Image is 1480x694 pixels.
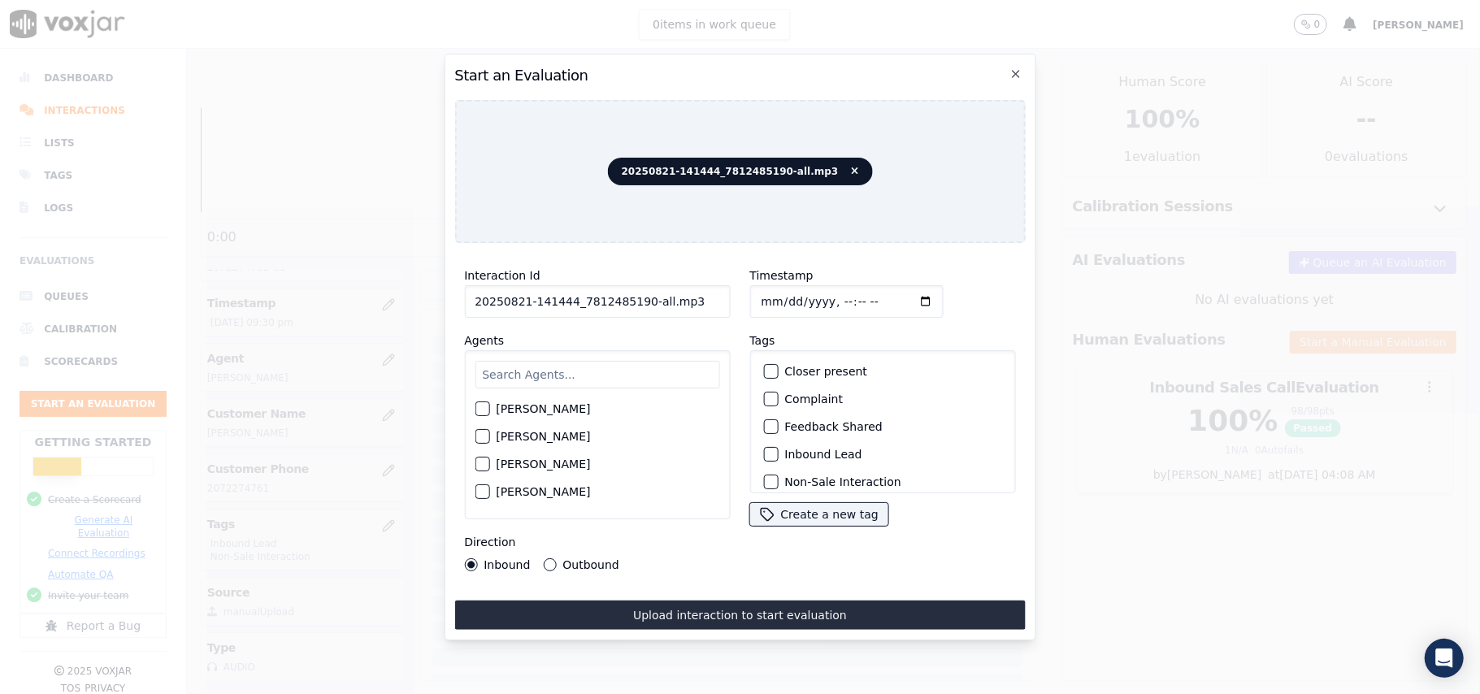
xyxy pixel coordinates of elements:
label: Interaction Id [464,269,540,282]
label: Feedback Shared [784,421,882,432]
label: Outbound [562,559,618,570]
label: Direction [464,536,515,549]
label: Timestamp [749,269,813,282]
label: Complaint [784,393,843,405]
input: reference id, file name, etc [464,285,730,318]
span: 20250821-141444_7812485190-all.mp3 [608,158,873,185]
div: Open Intercom Messenger [1425,639,1464,678]
button: Create a new tag [749,503,888,526]
label: [PERSON_NAME] [496,403,590,414]
label: Closer present [784,366,867,377]
label: Tags [749,334,775,347]
label: Inbound Lead [784,449,862,460]
input: Search Agents... [475,361,719,388]
h2: Start an Evaluation [454,64,1025,87]
label: Non-Sale Interaction [784,476,901,488]
label: [PERSON_NAME] [496,458,590,470]
label: [PERSON_NAME] [496,431,590,442]
button: Upload interaction to start evaluation [454,601,1025,630]
label: Inbound [484,559,530,570]
label: Agents [464,334,504,347]
label: [PERSON_NAME] [496,486,590,497]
